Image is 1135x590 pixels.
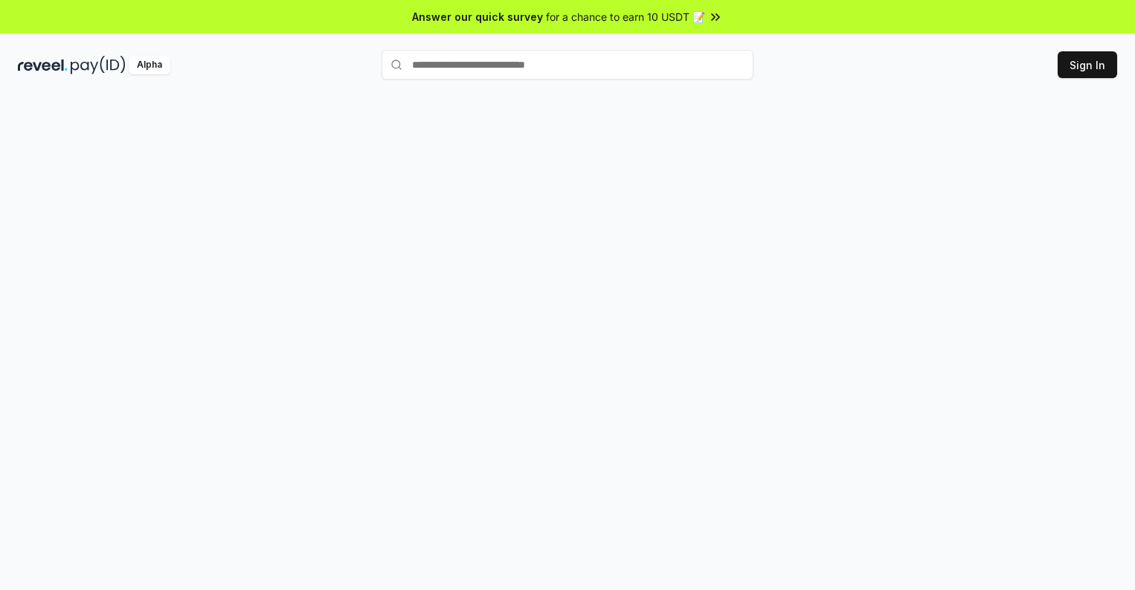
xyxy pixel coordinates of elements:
[71,56,126,74] img: pay_id
[546,9,705,25] span: for a chance to earn 10 USDT 📝
[18,56,68,74] img: reveel_dark
[1058,51,1117,78] button: Sign In
[412,9,543,25] span: Answer our quick survey
[129,56,170,74] div: Alpha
